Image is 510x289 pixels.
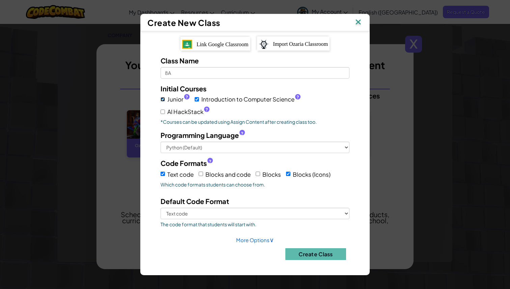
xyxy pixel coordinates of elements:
[273,41,328,47] span: Import Ozaria Classroom
[167,94,190,104] span: Junior
[201,94,301,104] span: Introduction to Computer Science
[161,84,206,93] label: Initial Courses
[161,130,239,140] span: Programming Language
[236,237,274,243] a: More Options
[161,118,349,125] p: *Courses can be updated using Assign Content after creating class too.
[270,236,274,243] span: ∨
[262,171,281,178] span: Blocks
[205,107,208,112] span: ?
[161,110,165,114] input: AI HackStack?
[197,41,249,47] span: Link Google Classroom
[285,248,346,260] button: Create Class
[167,107,209,117] span: AI HackStack
[354,18,363,28] img: IconClose.svg
[161,97,165,102] input: Junior?
[205,171,251,178] span: Blocks and code
[161,181,349,188] span: Which code formats students can choose from.
[182,40,192,49] img: IconGoogleClassroom.svg
[293,171,331,178] span: Blocks (Icons)
[241,131,244,136] span: ?
[147,18,220,28] span: Create New Class
[286,172,290,176] input: Blocks (Icons)
[161,221,349,228] span: The code format that students will start with.
[209,159,211,164] span: ?
[259,39,269,49] img: ozaria-logo.png
[199,172,203,176] input: Blocks and code
[256,172,260,176] input: Blocks
[161,172,165,176] input: Text code
[161,197,229,205] span: Default Code Format
[167,171,194,178] span: Text code
[186,94,188,100] span: ?
[161,56,199,65] span: Class Name
[161,158,207,168] span: Code Formats
[195,97,199,102] input: Introduction to Computer Science?
[296,94,299,100] span: ?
